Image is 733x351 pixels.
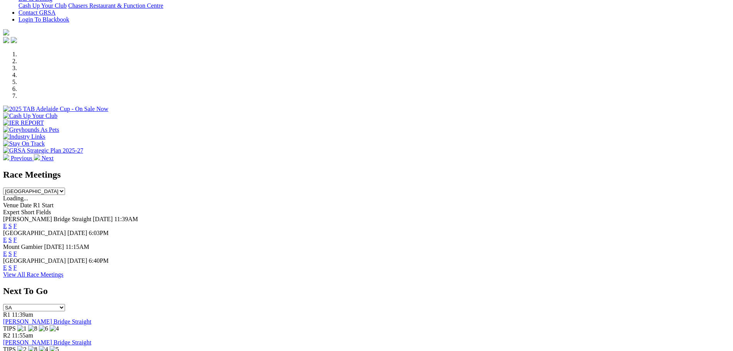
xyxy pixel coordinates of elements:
[17,325,27,332] img: 1
[13,237,17,243] a: F
[44,244,64,250] span: [DATE]
[13,264,17,271] a: F
[3,257,66,264] span: [GEOGRAPHIC_DATA]
[28,325,37,332] img: 8
[3,140,45,147] img: Stay On Track
[12,332,33,339] span: 11:55am
[11,37,17,43] img: twitter.svg
[3,119,44,126] img: IER REPORT
[93,216,113,222] span: [DATE]
[3,155,34,161] a: Previous
[3,216,91,222] span: [PERSON_NAME] Bridge Straight
[12,311,33,318] span: 11:39am
[8,237,12,243] a: S
[114,216,138,222] span: 11:39AM
[3,332,10,339] span: R2
[3,106,109,113] img: 2025 TAB Adelaide Cup - On Sale Now
[34,154,40,160] img: chevron-right-pager-white.svg
[3,209,20,215] span: Expert
[3,223,7,229] a: E
[3,244,43,250] span: Mount Gambier
[8,264,12,271] a: S
[68,2,163,9] a: Chasers Restaurant & Function Centre
[33,202,53,208] span: R1 Start
[3,271,63,278] a: View All Race Meetings
[50,325,59,332] img: 4
[3,29,9,35] img: logo-grsa-white.png
[3,195,28,202] span: Loading...
[3,339,91,346] a: [PERSON_NAME] Bridge Straight
[18,9,55,16] a: Contact GRSA
[39,325,48,332] img: 6
[18,2,730,9] div: Bar & Dining
[67,230,87,236] span: [DATE]
[3,126,59,133] img: Greyhounds As Pets
[21,209,35,215] span: Short
[3,250,7,257] a: E
[3,318,91,325] a: [PERSON_NAME] Bridge Straight
[3,311,10,318] span: R1
[13,250,17,257] a: F
[42,155,53,161] span: Next
[18,16,69,23] a: Login To Blackbook
[67,257,87,264] span: [DATE]
[34,155,53,161] a: Next
[3,286,730,296] h2: Next To Go
[3,170,730,180] h2: Race Meetings
[3,237,7,243] a: E
[3,133,45,140] img: Industry Links
[89,257,109,264] span: 6:40PM
[11,155,32,161] span: Previous
[8,223,12,229] a: S
[18,2,67,9] a: Cash Up Your Club
[3,154,9,160] img: chevron-left-pager-white.svg
[3,264,7,271] a: E
[20,202,32,208] span: Date
[13,223,17,229] a: F
[3,113,57,119] img: Cash Up Your Club
[3,202,18,208] span: Venue
[36,209,51,215] span: Fields
[65,244,89,250] span: 11:15AM
[3,230,66,236] span: [GEOGRAPHIC_DATA]
[3,37,9,43] img: facebook.svg
[3,325,16,332] span: TIPS
[3,147,83,154] img: GRSA Strategic Plan 2025-27
[8,250,12,257] a: S
[89,230,109,236] span: 6:03PM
